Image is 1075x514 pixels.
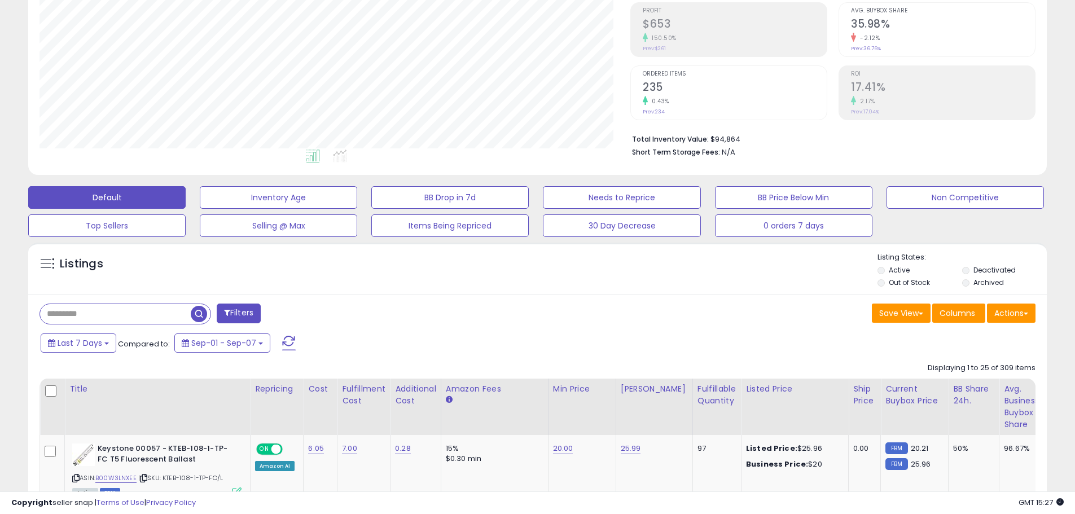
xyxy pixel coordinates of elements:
div: Min Price [553,383,611,395]
button: BB Price Below Min [715,186,872,209]
span: 2025-09-15 15:27 GMT [1019,497,1064,508]
small: Prev: 36.76% [851,45,881,52]
small: Prev: $261 [643,45,666,52]
small: -2.12% [856,34,880,42]
span: Last 7 Days [58,337,102,349]
a: Terms of Use [96,497,144,508]
span: Avg. Buybox Share [851,8,1035,14]
small: Amazon Fees. [446,395,453,405]
button: Sep-01 - Sep-07 [174,333,270,353]
button: 30 Day Decrease [543,214,700,237]
span: Ordered Items [643,71,827,77]
label: Out of Stock [889,278,930,287]
button: Columns [932,304,985,323]
button: Default [28,186,186,209]
label: Deactivated [973,265,1016,275]
b: Listed Price: [746,443,797,454]
div: Displaying 1 to 25 of 309 items [928,363,1035,374]
button: Needs to Reprice [543,186,700,209]
small: 150.50% [648,34,677,42]
div: [PERSON_NAME] [621,383,688,395]
small: FBM [885,442,907,454]
div: BB Share 24h. [953,383,994,407]
div: Fulfillment Cost [342,383,385,407]
div: 97 [697,443,732,454]
div: Ship Price [853,383,876,407]
h2: 35.98% [851,17,1035,33]
a: 7.00 [342,443,357,454]
span: Columns [940,307,975,319]
strong: Copyright [11,497,52,508]
div: 96.67% [1004,443,1041,454]
button: 0 orders 7 days [715,214,872,237]
div: $20 [746,459,840,469]
span: 25.96 [911,459,931,469]
li: $94,864 [632,131,1027,145]
button: Actions [987,304,1035,323]
span: Compared to: [118,339,170,349]
b: Business Price: [746,459,808,469]
div: Amazon AI [255,461,295,471]
img: 41WCQq9r6UL._SL40_.jpg [72,443,95,466]
h2: 235 [643,81,827,96]
a: Privacy Policy [146,497,196,508]
div: 15% [446,443,539,454]
div: $25.96 [746,443,840,454]
span: OFF [281,445,299,454]
h2: $653 [643,17,827,33]
div: Fulfillable Quantity [697,383,736,407]
span: N/A [722,147,735,157]
div: seller snap | | [11,498,196,508]
a: 6.05 [308,443,324,454]
span: 20.21 [911,443,929,454]
button: Last 7 Days [41,333,116,353]
b: Total Inventory Value: [632,134,709,144]
small: 0.43% [648,97,669,106]
b: Short Term Storage Fees: [632,147,720,157]
small: Prev: 17.04% [851,108,879,115]
div: Amazon Fees [446,383,543,395]
label: Active [889,265,910,275]
div: Avg. Business Buybox Share [1004,383,1045,430]
b: Keystone 00057 - KTEB-108-1-TP-FC T5 Fluorescent Ballast [98,443,235,467]
h2: 17.41% [851,81,1035,96]
p: Listing States: [877,252,1047,263]
small: FBM [885,458,907,470]
a: 20.00 [553,443,573,454]
div: Repricing [255,383,299,395]
span: ROI [851,71,1035,77]
div: $0.30 min [446,454,539,464]
button: Inventory Age [200,186,357,209]
div: ASIN: [72,443,242,496]
h5: Listings [60,256,103,272]
span: Profit [643,8,827,14]
button: Filters [217,304,261,323]
div: Cost [308,383,332,395]
div: Title [69,383,245,395]
div: Listed Price [746,383,844,395]
div: 0.00 [853,443,872,454]
a: 25.99 [621,443,641,454]
button: Top Sellers [28,214,186,237]
button: Selling @ Max [200,214,357,237]
span: ON [257,445,271,454]
button: Non Competitive [887,186,1044,209]
button: Items Being Repriced [371,214,529,237]
button: BB Drop in 7d [371,186,529,209]
small: Prev: 234 [643,108,665,115]
label: Archived [973,278,1004,287]
span: | SKU: KTEB-108-1-TP-FC/L [138,473,223,482]
button: Save View [872,304,931,323]
div: Current Buybox Price [885,383,944,407]
div: Additional Cost [395,383,436,407]
div: 50% [953,443,990,454]
a: B00W3LNXEE [95,473,137,483]
span: Sep-01 - Sep-07 [191,337,256,349]
small: 2.17% [856,97,875,106]
a: 0.28 [395,443,411,454]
